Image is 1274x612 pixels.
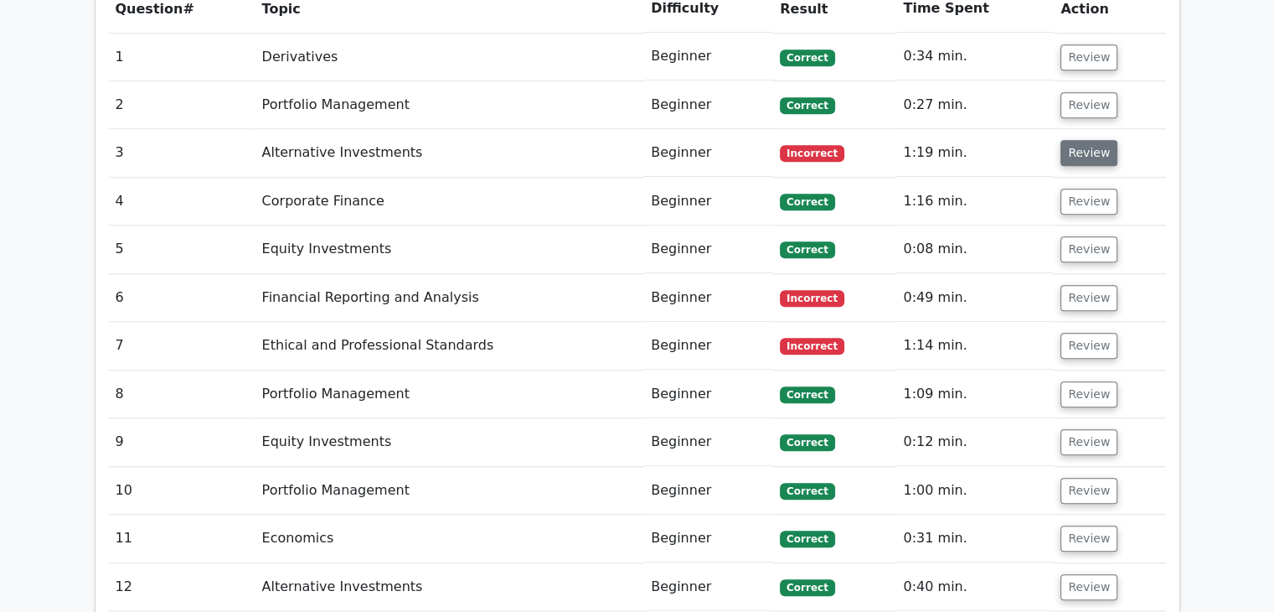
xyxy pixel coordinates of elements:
td: Beginner [644,274,773,322]
td: Economics [255,515,645,563]
span: Correct [780,241,834,258]
span: Correct [780,49,834,66]
td: Beginner [644,129,773,177]
td: 0:40 min. [896,563,1054,611]
td: 9 [109,418,255,466]
td: Portfolio Management [255,371,645,418]
button: Review [1060,189,1117,215]
td: 0:34 min. [896,33,1054,80]
td: Financial Reporting and Analysis [255,274,645,322]
span: Incorrect [780,338,844,355]
td: 5 [109,226,255,273]
td: 0:12 min. [896,418,1054,466]
button: Review [1060,236,1117,262]
button: Review [1060,44,1117,70]
button: Review [1060,285,1117,311]
td: Portfolio Management [255,467,645,515]
td: 8 [109,371,255,418]
td: Beginner [644,418,773,466]
td: Derivatives [255,33,645,80]
td: 0:31 min. [896,515,1054,563]
span: Correct [780,97,834,114]
td: 1:09 min. [896,371,1054,418]
td: 1:16 min. [896,178,1054,226]
td: Equity Investments [255,226,645,273]
td: 6 [109,274,255,322]
td: 10 [109,467,255,515]
td: Equity Investments [255,418,645,466]
span: Correct [780,483,834,500]
button: Review [1060,92,1117,118]
td: Beginner [644,563,773,611]
td: 0:08 min. [896,226,1054,273]
td: 1 [109,33,255,80]
button: Review [1060,478,1117,504]
td: 11 [109,515,255,563]
td: 0:27 min. [896,81,1054,129]
td: 7 [109,322,255,370]
button: Review [1060,140,1117,166]
button: Review [1060,574,1117,600]
button: Review [1060,333,1117,359]
td: 0:49 min. [896,274,1054,322]
td: Beginner [644,371,773,418]
td: Alternative Investments [255,563,645,611]
span: Question [116,1,183,17]
td: Beginner [644,467,773,515]
td: 1:00 min. [896,467,1054,515]
td: 4 [109,178,255,226]
td: 3 [109,129,255,177]
span: Correct [780,434,834,451]
td: 2 [109,81,255,129]
span: Correct [780,386,834,403]
button: Review [1060,381,1117,407]
button: Review [1060,429,1117,455]
span: Incorrect [780,290,844,307]
td: Beginner [644,33,773,80]
td: Ethical and Professional Standards [255,322,645,370]
td: 1:14 min. [896,322,1054,370]
td: Alternative Investments [255,129,645,177]
td: Beginner [644,81,773,129]
td: Beginner [644,322,773,370]
span: Incorrect [780,145,844,162]
span: Correct [780,579,834,596]
td: 1:19 min. [896,129,1054,177]
td: Beginner [644,178,773,226]
span: Correct [780,194,834,210]
td: 12 [109,563,255,611]
span: Correct [780,531,834,547]
button: Review [1060,526,1117,552]
td: Portfolio Management [255,81,645,129]
td: Beginner [644,515,773,563]
td: Beginner [644,226,773,273]
td: Corporate Finance [255,178,645,226]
